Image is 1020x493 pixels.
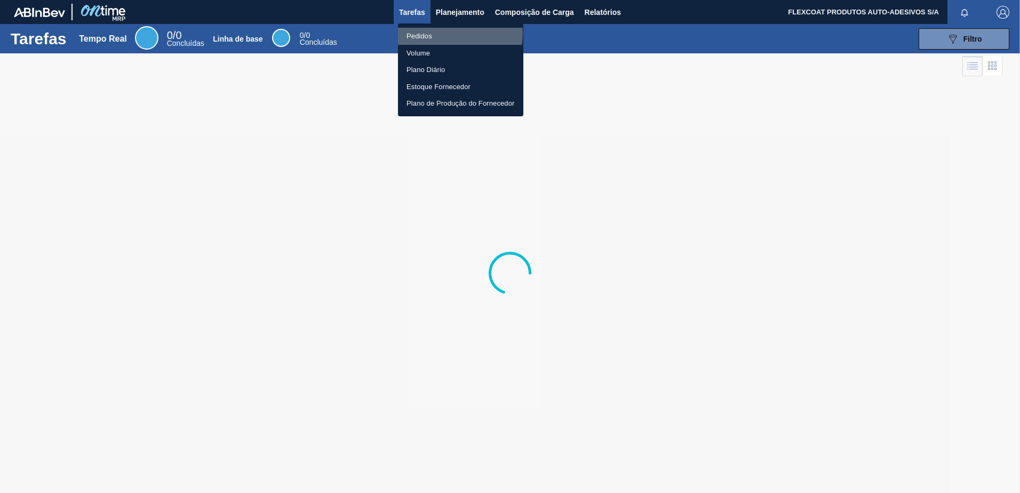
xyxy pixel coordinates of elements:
[398,45,523,62] a: Volume
[398,78,523,96] a: Estoque Fornecedor
[398,95,523,112] a: Plano de Produção do Fornecedor
[398,61,523,78] a: Plano Diário
[398,28,523,45] a: Pedidos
